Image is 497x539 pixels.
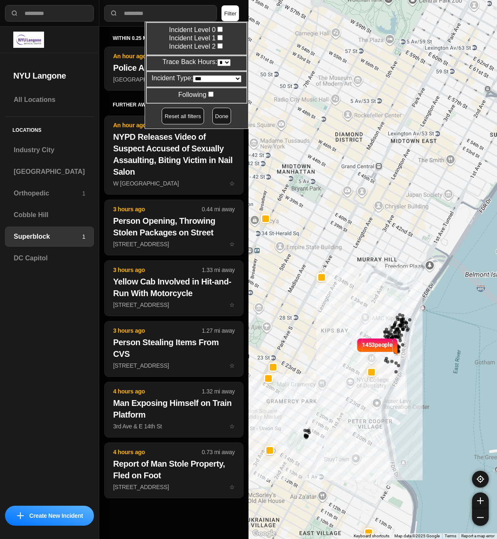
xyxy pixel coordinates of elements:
[113,266,202,274] p: 3 hours ago
[104,180,244,187] a: An hour ago1.39 mi awayNYPD Releases Video of Suspect Accused of Sexually Assaulting, Biting Vict...
[13,32,44,48] img: logo
[14,95,85,105] h3: All Locations
[229,180,235,187] span: star
[202,448,235,456] p: 0.73 mi away
[152,42,241,50] label: Incident Level 2
[5,183,94,203] a: Orthopedic1
[5,205,94,225] a: Cobble Hill
[113,205,202,213] p: 3 hours ago
[208,91,214,97] input: Following
[202,205,235,213] p: 0.44 mi away
[14,167,85,177] h3: [GEOGRAPHIC_DATA]
[202,326,235,335] p: 1.27 mi away
[113,101,214,108] h5: further away
[113,422,235,430] p: 3rd Ave & E 14th St
[472,471,489,487] button: recenter
[229,423,235,430] span: star
[477,514,484,521] img: zoom-out
[113,458,235,481] h2: Report of Man Stole Property, Fled on Foot
[113,276,235,299] h2: Yellow Cab Involved in Hit-and-Run With Motorcycle
[472,509,489,526] button: zoom-out
[10,9,19,17] img: search
[113,448,202,456] p: 4 hours ago
[221,5,239,22] button: Filter
[477,475,484,483] img: recenter
[477,497,484,504] img: zoom-in
[217,35,223,40] input: Incident Level 1
[113,52,202,60] p: An hour ago
[229,362,235,369] span: star
[162,108,204,124] button: Reset all filters
[104,260,244,316] button: 3 hours ago1.33 mi awayYellow Cab Involved in Hit-and-Run With Motorcycle[STREET_ADDRESS]star
[104,443,244,498] button: 4 hours ago0.73 mi awayReport of Man Stole Property, Fled on Foot[STREET_ADDRESS]star
[472,492,489,509] button: zoom-in
[229,484,235,490] span: star
[113,336,235,360] h2: Person Stealing Items From CVS
[14,188,82,198] h3: Orthopedic
[17,512,24,519] img: icon
[356,337,362,356] img: notch
[82,232,86,241] p: 1
[217,27,223,32] input: Incident Level 0
[5,248,94,268] a: DC Capitol
[113,397,235,420] h2: Man Exposing Himself on Train Platform
[113,240,235,248] p: [STREET_ADDRESS]
[113,361,235,370] p: [STREET_ADDRESS]
[5,506,94,526] button: iconCreate New Incident
[5,227,94,247] a: Superblock1
[104,362,244,369] a: 3 hours ago1.27 mi awayPerson Stealing Items From CVS[STREET_ADDRESS]star
[113,301,235,309] p: [STREET_ADDRESS]
[104,423,244,430] a: 4 hours ago1.32 mi awayMan Exposing Himself on Train Platform3rd Ave & E 14th Ststar
[14,232,82,242] h3: Superblock
[113,121,202,129] p: An hour ago
[104,240,244,247] a: 3 hours ago0.44 mi awayPerson Opening, Throwing Stolen Packages on Street[STREET_ADDRESS]star
[104,116,244,195] button: An hour ago1.39 mi awayNYPD Releases Video of Suspect Accused of Sexually Assaulting, Biting Vict...
[104,47,244,91] button: An hour ago0.14 mi awayPolice Activity[GEOGRAPHIC_DATA]star
[104,483,244,490] a: 4 hours ago0.73 mi awayReport of Man Stole Property, Fled on Foot[STREET_ADDRESS]star
[113,75,235,84] p: [GEOGRAPHIC_DATA]
[113,483,235,491] p: [STREET_ADDRESS]
[152,74,241,82] label: Incident Type:
[110,9,118,17] img: search
[445,534,456,538] a: Terms (opens in new tab)
[14,145,85,155] h3: Industry City
[104,200,244,255] button: 3 hours ago0.44 mi awayPerson Opening, Throwing Stolen Packages on Street[STREET_ADDRESS]star
[394,534,440,538] span: Map data ©2025 Google
[251,528,278,539] img: Google
[5,162,94,182] a: [GEOGRAPHIC_DATA]
[193,75,241,82] select: Incident Type:
[113,387,202,396] p: 4 hours ago
[14,210,85,220] h3: Cobble Hill
[354,533,389,539] button: Keyboard shortcuts
[104,76,244,83] a: An hour ago0.14 mi awayPolice Activity[GEOGRAPHIC_DATA]star
[461,534,495,538] a: Report a map error
[178,91,215,98] label: Following
[104,301,244,308] a: 3 hours ago1.33 mi awayYellow Cab Involved in Hit-and-Run With Motorcycle[STREET_ADDRESS]star
[113,35,235,42] h5: within 0.25 mi
[202,387,235,396] p: 1.32 mi away
[82,189,86,198] p: 1
[229,241,235,247] span: star
[104,382,244,438] button: 4 hours ago1.32 mi awayMan Exposing Himself on Train Platform3rd Ave & E 14th Ststar
[162,58,231,65] label: Trace Back Hours:
[13,70,86,82] h2: NYU Langone
[217,43,223,49] input: Incident Level 2
[30,512,83,520] p: Create New Incident
[217,59,231,66] select: Trace Back Hours:
[5,117,94,140] h5: Locations
[229,302,235,308] span: star
[113,326,202,335] p: 3 hours ago
[5,140,94,160] a: Industry City
[104,321,244,377] button: 3 hours ago1.27 mi awayPerson Stealing Items From CVS[STREET_ADDRESS]star
[113,215,235,238] h2: Person Opening, Throwing Stolen Packages on Street
[152,34,241,42] label: Incident Level 1
[113,62,235,74] h2: Police Activity
[5,90,94,110] a: All Locations
[362,341,393,359] p: 1453 people
[152,25,241,34] label: Incident Level 0
[14,253,85,263] h3: DC Capitol
[113,131,235,178] h2: NYPD Releases Video of Suspect Accused of Sexually Assaulting, Biting Victim in Nail Salon
[113,179,235,188] p: W [GEOGRAPHIC_DATA]
[212,108,231,124] button: Done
